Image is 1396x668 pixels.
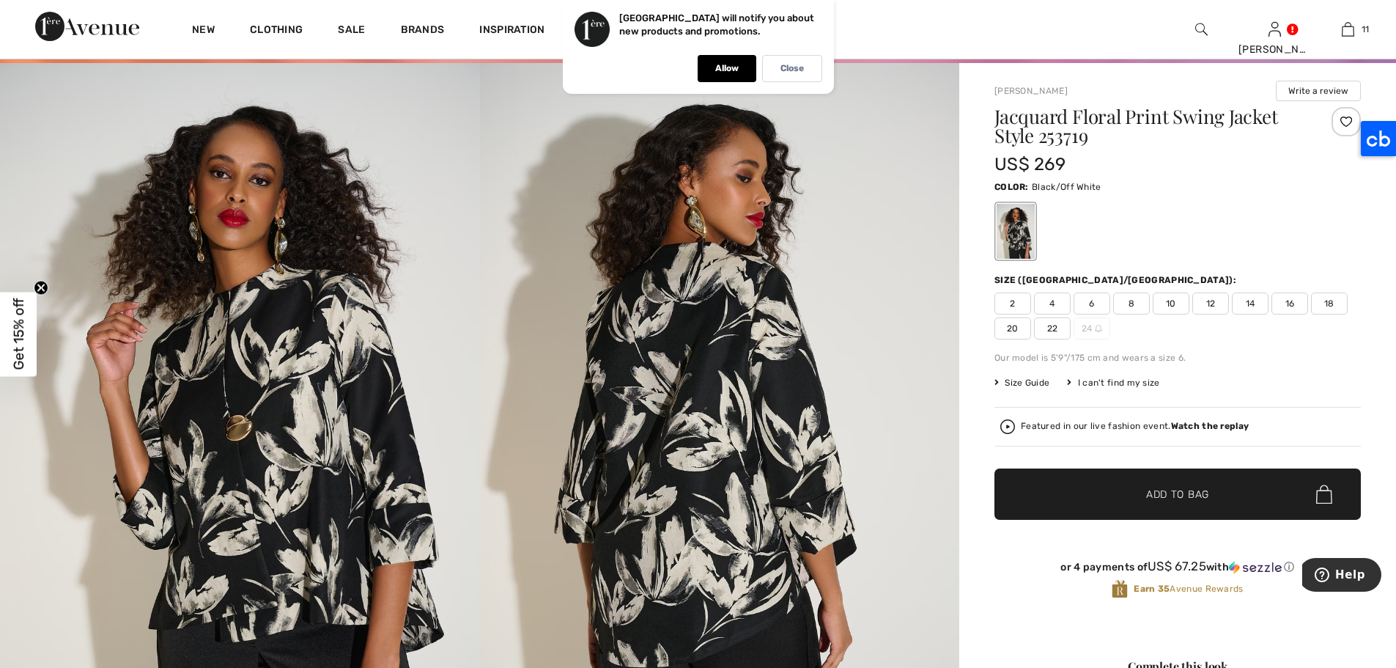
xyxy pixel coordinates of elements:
div: Our model is 5'9"/175 cm and wears a size 6. [994,351,1361,364]
img: My Bag [1342,21,1354,38]
span: US$ 67.25 [1148,559,1206,573]
div: [PERSON_NAME] [1238,42,1310,57]
span: 18 [1311,293,1348,315]
p: Allow [715,63,739,74]
span: 22 [1034,318,1071,339]
div: Featured in our live fashion event. [1021,422,1249,431]
span: 4 [1034,293,1071,315]
p: [GEOGRAPHIC_DATA] will notify you about new products and promotions. [619,12,814,37]
span: 14 [1232,293,1268,315]
strong: Earn 35 [1134,584,1170,594]
span: US$ 269 [994,154,1066,175]
button: Write a review [1276,81,1361,101]
img: search the website [1195,21,1208,38]
img: 1ère Avenue [35,12,139,41]
iframe: Opens a widget where you can find more information [1302,558,1381,595]
a: Sign In [1268,22,1281,36]
span: Black/Off White [1032,182,1101,192]
button: Close teaser [34,280,48,295]
img: ring-m.svg [1095,325,1102,332]
span: 8 [1113,293,1150,315]
div: or 4 payments of with [994,559,1361,574]
p: Close [780,63,804,74]
div: I can't find my size [1067,376,1159,389]
a: 11 [1312,21,1384,38]
a: Brands [401,23,445,39]
span: Get 15% off [10,298,27,370]
a: Clothing [250,23,303,39]
span: Inspiration [479,23,544,39]
span: 12 [1192,293,1229,315]
img: Bag.svg [1316,485,1332,504]
h1: Jacquard Floral Print Swing Jacket Style 253719 [994,107,1300,145]
a: Sale [338,23,365,39]
span: Size Guide [994,376,1049,389]
img: Watch the replay [1000,419,1015,434]
span: 6 [1074,293,1110,315]
span: Avenue Rewards [1134,582,1243,595]
div: or 4 payments ofUS$ 67.25withSezzle Click to learn more about Sezzle [994,559,1361,579]
strong: Watch the replay [1171,421,1249,431]
span: 10 [1153,293,1189,315]
span: 20 [994,318,1031,339]
img: Avenue Rewards [1112,579,1128,599]
button: Add to Bag [994,469,1361,520]
span: Add to Bag [1146,487,1209,502]
a: New [192,23,215,39]
span: Color: [994,182,1029,192]
span: 24 [1074,318,1110,339]
img: My Info [1268,21,1281,38]
span: 11 [1362,23,1370,36]
div: Size ([GEOGRAPHIC_DATA]/[GEOGRAPHIC_DATA]): [994,274,1239,287]
div: Black/Off White [997,204,1035,259]
span: 16 [1271,293,1308,315]
img: Sezzle [1229,561,1282,574]
a: [PERSON_NAME] [994,86,1068,96]
span: 2 [994,293,1031,315]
